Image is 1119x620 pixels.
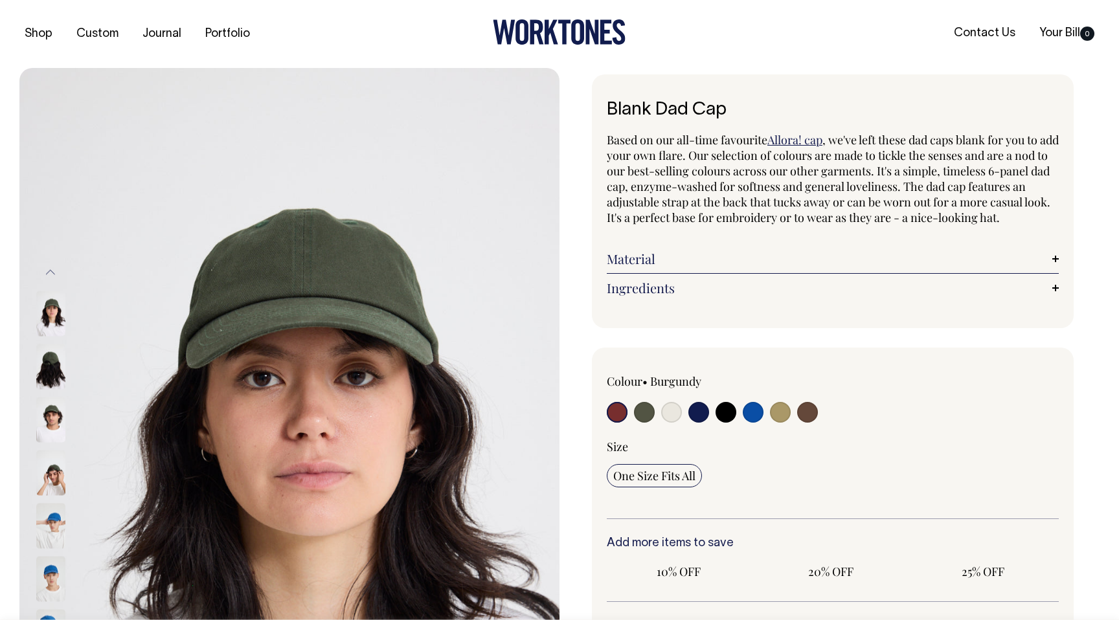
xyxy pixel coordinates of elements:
[949,23,1021,44] a: Contact Us
[607,537,1059,550] h6: Add more items to save
[650,373,701,389] label: Burgundy
[137,23,186,45] a: Journal
[200,23,255,45] a: Portfolio
[917,564,1048,579] span: 25% OFF
[607,251,1059,267] a: Material
[1080,27,1094,41] span: 0
[607,280,1059,296] a: Ingredients
[36,450,65,495] img: olive
[767,132,822,148] a: Allora! cap
[36,344,65,389] img: olive
[910,560,1055,583] input: 25% OFF
[607,132,1059,225] span: , we've left these dad caps blank for you to add your own flare. Our selection of colours are mad...
[607,132,767,148] span: Based on our all-time favourite
[613,564,745,579] span: 10% OFF
[71,23,124,45] a: Custom
[41,258,60,287] button: Previous
[19,23,58,45] a: Shop
[607,100,1059,120] h1: Blank Dad Cap
[607,464,702,487] input: One Size Fits All
[1034,23,1100,44] a: Your Bill0
[607,439,1059,454] div: Size
[642,373,648,389] span: •
[765,564,897,579] span: 20% OFF
[36,556,65,601] img: worker-blue
[607,560,751,583] input: 10% OFF
[613,468,695,483] span: One Size Fits All
[759,560,903,583] input: 20% OFF
[36,503,65,548] img: worker-blue
[36,397,65,442] img: olive
[607,373,787,389] div: Colour
[36,291,65,336] img: olive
